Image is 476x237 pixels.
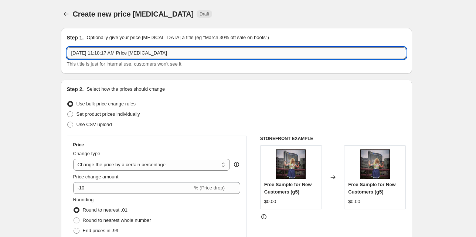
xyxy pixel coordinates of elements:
[348,198,360,205] div: $0.00
[83,217,151,223] span: Round to nearest whole number
[67,61,181,67] span: This title is just for internal use, customers won't see it
[260,136,406,142] h6: STOREFRONT EXAMPLE
[83,228,119,233] span: End prices in .99
[86,86,165,93] p: Select how the prices should change
[73,174,119,180] span: Price change amount
[83,207,127,213] span: Round to nearest .01
[73,197,94,202] span: Rounding
[264,198,276,205] div: $0.00
[73,182,193,194] input: -15
[276,149,306,179] img: u_EMG500_-_Melissa_Priester_is_mom_mpriester44_80x.jpeg
[76,122,112,127] span: Use CSV upload
[67,34,84,41] h2: Step 1.
[73,10,194,18] span: Create new price [MEDICAL_DATA]
[86,34,269,41] p: Optionally give your price [MEDICAL_DATA] a title (eg "March 30% off sale on boots")
[200,11,209,17] span: Draft
[67,47,406,59] input: 30% off holiday sale
[233,161,240,168] div: help
[61,9,71,19] button: Price change jobs
[76,111,140,117] span: Set product prices individually
[264,182,312,195] span: Free Sample for New Customers (g5)
[76,101,136,107] span: Use bulk price change rules
[73,151,101,156] span: Change type
[67,86,84,93] h2: Step 2.
[348,182,396,195] span: Free Sample for New Customers (g5)
[194,185,225,191] span: % (Price drop)
[73,142,84,148] h3: Price
[360,149,390,179] img: u_EMG500_-_Melissa_Priester_is_mom_mpriester44_80x.jpeg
